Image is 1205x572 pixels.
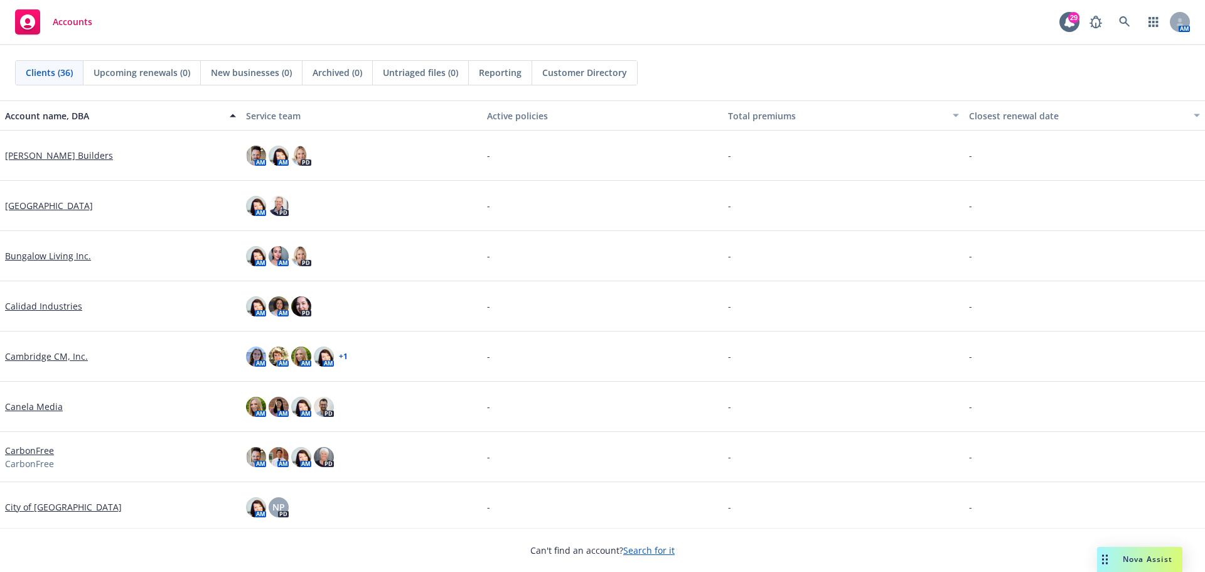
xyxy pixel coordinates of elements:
[246,296,266,316] img: photo
[291,347,311,367] img: photo
[269,447,289,467] img: photo
[313,66,362,79] span: Archived (0)
[1097,547,1182,572] button: Nova Assist
[291,246,311,266] img: photo
[5,444,54,457] a: CarbonFree
[728,500,731,514] span: -
[530,544,675,557] span: Can't find an account?
[542,66,627,79] span: Customer Directory
[728,299,731,313] span: -
[487,109,718,122] div: Active policies
[479,66,522,79] span: Reporting
[487,299,490,313] span: -
[291,447,311,467] img: photo
[339,353,348,360] a: + 1
[969,249,972,262] span: -
[246,109,477,122] div: Service team
[487,199,490,212] span: -
[291,146,311,166] img: photo
[487,500,490,514] span: -
[5,199,93,212] a: [GEOGRAPHIC_DATA]
[5,109,222,122] div: Account name, DBA
[623,544,675,556] a: Search for it
[246,146,266,166] img: photo
[246,246,266,266] img: photo
[246,447,266,467] img: photo
[5,299,82,313] a: Calidad Industries
[241,100,482,131] button: Service team
[291,296,311,316] img: photo
[246,347,266,367] img: photo
[969,500,972,514] span: -
[487,400,490,413] span: -
[487,350,490,363] span: -
[487,149,490,162] span: -
[728,199,731,212] span: -
[1123,554,1172,564] span: Nova Assist
[246,397,266,417] img: photo
[1068,12,1079,23] div: 29
[969,450,972,463] span: -
[314,397,334,417] img: photo
[26,66,73,79] span: Clients (36)
[969,149,972,162] span: -
[269,347,289,367] img: photo
[728,450,731,463] span: -
[728,400,731,413] span: -
[5,500,122,514] a: City of [GEOGRAPHIC_DATA]
[487,249,490,262] span: -
[1083,9,1108,35] a: Report a Bug
[269,146,289,166] img: photo
[269,246,289,266] img: photo
[482,100,723,131] button: Active policies
[964,100,1205,131] button: Closest renewal date
[1141,9,1166,35] a: Switch app
[94,66,190,79] span: Upcoming renewals (0)
[246,497,266,517] img: photo
[969,400,972,413] span: -
[269,196,289,216] img: photo
[314,447,334,467] img: photo
[291,397,311,417] img: photo
[5,149,113,162] a: [PERSON_NAME] Builders
[728,249,731,262] span: -
[272,500,285,514] span: NP
[723,100,964,131] button: Total premiums
[10,4,97,40] a: Accounts
[1112,9,1137,35] a: Search
[5,457,54,470] span: CarbonFree
[5,249,91,262] a: Bungalow Living Inc.
[314,347,334,367] img: photo
[969,199,972,212] span: -
[5,400,63,413] a: Canela Media
[5,350,88,363] a: Cambridge CM, Inc.
[246,196,266,216] img: photo
[969,299,972,313] span: -
[211,66,292,79] span: New businesses (0)
[269,397,289,417] img: photo
[728,149,731,162] span: -
[728,109,945,122] div: Total premiums
[383,66,458,79] span: Untriaged files (0)
[1097,547,1113,572] div: Drag to move
[728,350,731,363] span: -
[487,450,490,463] span: -
[53,17,92,27] span: Accounts
[269,296,289,316] img: photo
[969,350,972,363] span: -
[969,109,1186,122] div: Closest renewal date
